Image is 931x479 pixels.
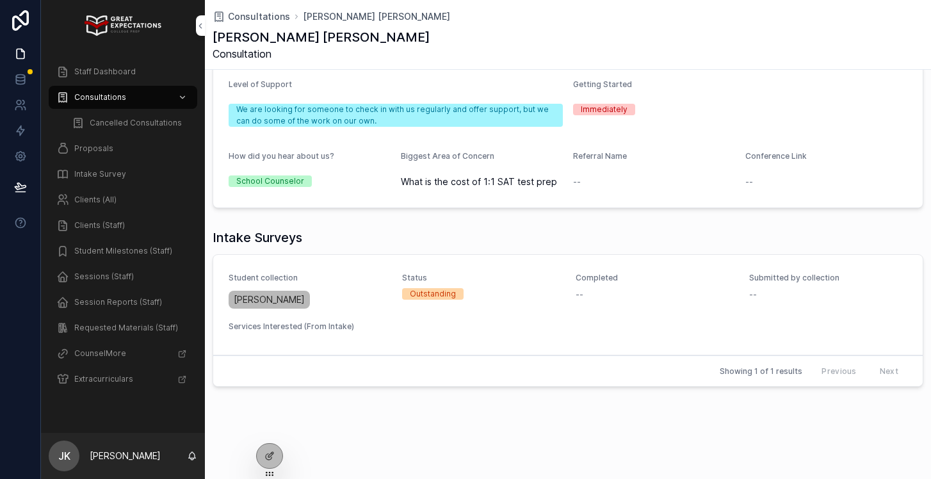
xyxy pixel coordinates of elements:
span: Student Milestones (Staff) [74,246,172,256]
span: Completed [576,273,734,283]
span: Getting Started [573,79,632,89]
span: Submitted by collection [749,273,907,283]
span: Cancelled Consultations [90,118,182,128]
a: Proposals [49,137,197,160]
span: -- [749,288,757,301]
a: [PERSON_NAME] [PERSON_NAME] [303,10,450,23]
h1: Intake Surveys [213,229,302,247]
span: Consultation [213,46,430,61]
span: Student collection [229,273,387,283]
h1: [PERSON_NAME] [PERSON_NAME] [213,28,430,46]
a: Clients (All) [49,188,197,211]
span: Level of Support [229,79,292,89]
a: Extracurriculars [49,368,197,391]
div: Outstanding [410,288,456,300]
span: Services Interested (From Intake) [229,321,387,332]
span: -- [576,288,583,301]
span: CounselMore [74,348,126,359]
p: [PERSON_NAME] [90,450,161,462]
a: Sessions (Staff) [49,265,197,288]
span: JK [58,448,70,464]
div: scrollable content [41,51,205,407]
a: Student Milestones (Staff) [49,239,197,263]
span: What is the cost of 1:1 SAT test prep [401,175,563,188]
span: Clients (Staff) [74,220,125,231]
div: We are looking for someone to check in with us regularly and offer support, but we can do some of... [236,104,555,127]
span: -- [573,175,581,188]
span: Consultations [74,92,126,102]
a: Cancelled Consultations [64,111,197,134]
div: Immediately [581,104,627,115]
div: School Counselor [236,175,304,187]
a: Consultations [49,86,197,109]
span: Biggest Area of Concern [401,151,494,161]
a: Session Reports (Staff) [49,291,197,314]
span: Consultations [228,10,290,23]
img: App logo [85,15,161,36]
a: [PERSON_NAME] [229,291,310,309]
span: Referral Name [573,151,627,161]
span: How did you hear about us? [229,151,334,161]
span: Extracurriculars [74,374,133,384]
span: Conference Link [745,151,807,161]
span: Intake Survey [74,169,126,179]
a: Consultations [213,10,290,23]
a: Clients (Staff) [49,214,197,237]
span: Status [402,273,560,283]
span: -- [745,175,753,188]
a: CounselMore [49,342,197,365]
span: Sessions (Staff) [74,272,134,282]
a: Student collection[PERSON_NAME]StatusOutstandingCompleted--Submitted by collection--Services Inte... [213,255,923,355]
span: Session Reports (Staff) [74,297,162,307]
span: Showing 1 of 1 results [720,366,802,377]
span: Staff Dashboard [74,67,136,77]
span: [PERSON_NAME] [234,293,305,306]
span: Proposals [74,143,113,154]
a: Intake Survey [49,163,197,186]
span: Requested Materials (Staff) [74,323,178,333]
a: Requested Materials (Staff) [49,316,197,339]
a: Staff Dashboard [49,60,197,83]
span: Clients (All) [74,195,117,205]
